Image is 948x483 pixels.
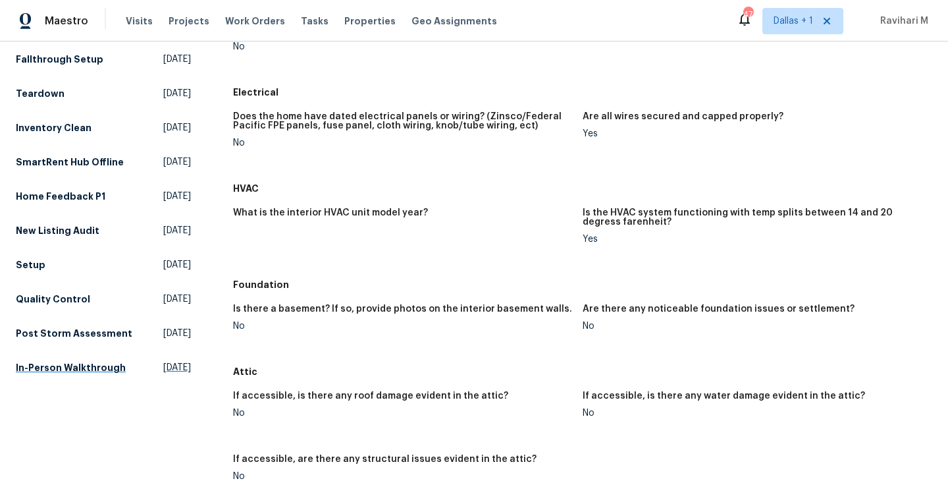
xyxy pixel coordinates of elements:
div: No [583,409,922,418]
span: Properties [344,14,396,28]
h5: Are all wires secured and capped properly? [583,112,783,121]
div: No [233,42,572,51]
h5: Inventory Clean [16,121,92,134]
h5: If accessible, is there any water damage evident in the attic? [583,391,865,401]
span: Maestro [45,14,88,28]
a: SmartRent Hub Offline[DATE] [16,150,191,174]
div: No [583,322,922,331]
a: Home Feedback P1[DATE] [16,185,191,208]
span: Work Orders [225,14,285,28]
h5: If accessible, is there any roof damage evident in the attic? [233,391,508,401]
span: [DATE] [163,224,191,237]
h5: Fallthrough Setup [16,53,103,66]
h5: SmartRent Hub Offline [16,156,124,169]
h5: Attic [233,365,932,378]
h5: Foundation [233,278,932,291]
div: Yes [583,129,922,138]
h5: New Listing Audit [16,224,99,237]
h5: Electrical [233,86,932,99]
span: [DATE] [163,156,191,169]
div: Yes [583,235,922,244]
a: Fallthrough Setup[DATE] [16,47,191,71]
div: No [233,322,572,331]
span: [DATE] [163,121,191,134]
h5: If accessible, are there any structural issues evident in the attic? [233,455,537,464]
span: Geo Assignments [411,14,497,28]
div: No [233,409,572,418]
h5: What is the interior HVAC unit model year? [233,208,428,217]
h5: Quality Control [16,293,90,306]
h5: Is the HVAC system functioning with temp splits between 14 and 20 degress farenheit? [583,208,922,227]
span: [DATE] [163,293,191,306]
span: [DATE] [163,53,191,66]
div: No [233,138,572,148]
h5: HVAC [233,182,932,195]
div: No [233,472,572,481]
h5: Is there a basement? If so, provide photos on the interior basement walls. [233,304,572,314]
span: Visits [126,14,153,28]
a: Teardown[DATE] [16,82,191,105]
span: [DATE] [163,327,191,340]
span: [DATE] [163,87,191,100]
a: Post Storm Assessment[DATE] [16,322,191,345]
h5: Post Storm Assessment [16,327,132,340]
span: [DATE] [163,258,191,271]
a: Quality Control[DATE] [16,287,191,311]
span: [DATE] [163,190,191,203]
div: 47 [743,8,752,21]
span: Tasks [301,16,329,26]
h5: In-Person Walkthrough [16,361,126,374]
a: Inventory Clean[DATE] [16,116,191,140]
a: New Listing Audit[DATE] [16,219,191,242]
span: Ravihari M [875,14,928,28]
h5: Does the home have dated electrical panels or wiring? (Zinsco/Federal Pacific FPE panels, fuse pa... [233,112,572,130]
h5: Home Feedback P1 [16,190,105,203]
a: Setup[DATE] [16,253,191,277]
h5: Are there any noticeable foundation issues or settlement? [583,304,855,314]
span: [DATE] [163,361,191,374]
a: In-Person Walkthrough[DATE] [16,356,191,380]
span: Dallas + 1 [774,14,813,28]
h5: Teardown [16,87,65,100]
h5: Setup [16,258,45,271]
span: Projects [169,14,209,28]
